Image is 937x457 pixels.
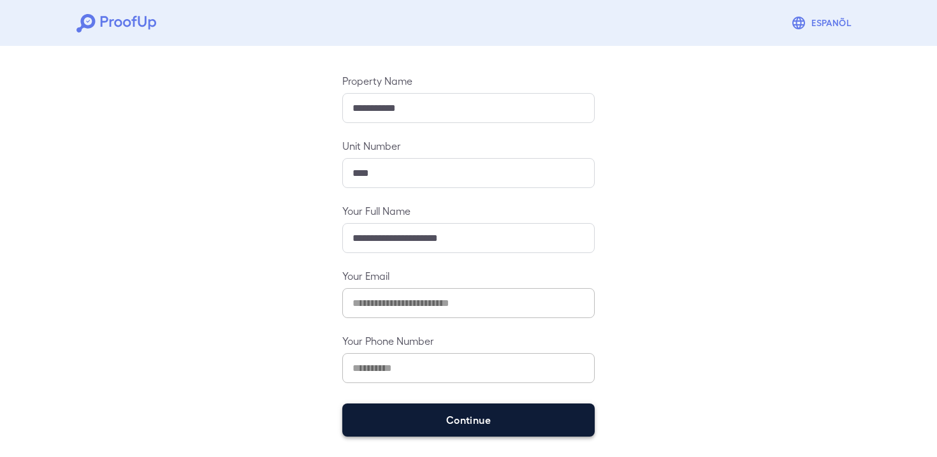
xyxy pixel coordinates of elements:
[342,203,595,218] label: Your Full Name
[342,333,595,348] label: Your Phone Number
[342,403,595,437] button: Continue
[786,10,861,36] button: Espanõl
[342,138,595,153] label: Unit Number
[342,73,595,88] label: Property Name
[342,268,595,283] label: Your Email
